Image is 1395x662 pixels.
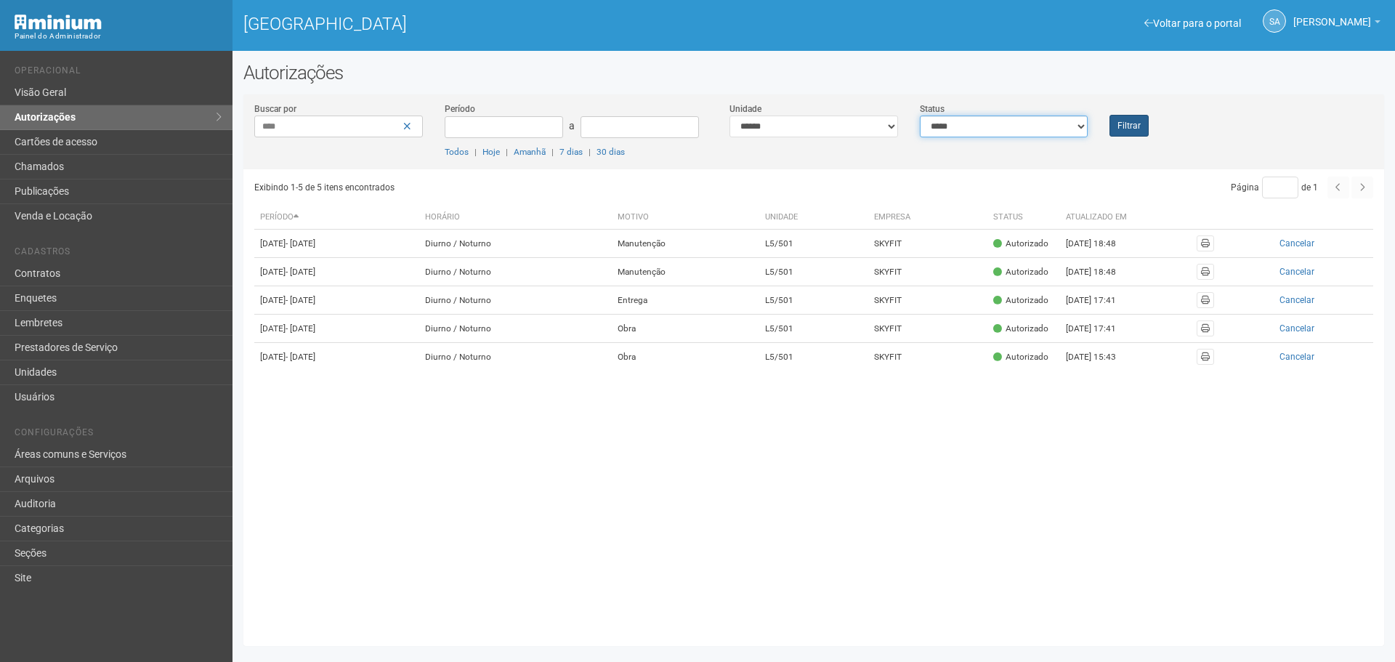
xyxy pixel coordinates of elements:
[419,258,612,286] td: Diurno / Noturno
[254,315,419,343] td: [DATE]
[729,102,761,116] label: Unidade
[993,266,1048,278] div: Autorizado
[419,230,612,258] td: Diurno / Noturno
[286,352,315,362] span: - [DATE]
[551,147,554,157] span: |
[1226,264,1367,280] button: Cancelar
[1226,320,1367,336] button: Cancelar
[254,343,419,371] td: [DATE]
[254,286,419,315] td: [DATE]
[482,147,500,157] a: Hoje
[612,343,759,371] td: Obra
[868,286,987,315] td: SKYFIT
[1231,182,1318,193] span: Página de 1
[15,65,222,81] li: Operacional
[419,286,612,315] td: Diurno / Noturno
[1109,115,1149,137] button: Filtrar
[1226,349,1367,365] button: Cancelar
[759,315,869,343] td: L5/501
[612,315,759,343] td: Obra
[868,230,987,258] td: SKYFIT
[868,206,987,230] th: Empresa
[597,147,625,157] a: 30 dias
[15,30,222,43] div: Painel do Administrador
[286,238,315,249] span: - [DATE]
[1060,230,1140,258] td: [DATE] 18:48
[254,206,419,230] th: Período
[612,230,759,258] td: Manutenção
[1144,17,1241,29] a: Voltar para o portal
[759,286,869,315] td: L5/501
[514,147,546,157] a: Amanhã
[15,15,102,30] img: Minium
[445,147,469,157] a: Todos
[15,427,222,443] li: Configurações
[993,323,1048,335] div: Autorizado
[993,351,1048,363] div: Autorizado
[589,147,591,157] span: |
[1060,286,1140,315] td: [DATE] 17:41
[987,206,1060,230] th: Status
[474,147,477,157] span: |
[419,343,612,371] td: Diurno / Noturno
[1293,2,1371,28] span: Silvio Anjos
[993,294,1048,307] div: Autorizado
[612,206,759,230] th: Motivo
[569,120,575,132] span: a
[612,258,759,286] td: Manutenção
[759,206,869,230] th: Unidade
[1293,18,1380,30] a: [PERSON_NAME]
[868,258,987,286] td: SKYFIT
[920,102,945,116] label: Status
[759,258,869,286] td: L5/501
[254,102,296,116] label: Buscar por
[286,295,315,305] span: - [DATE]
[419,206,612,230] th: Horário
[445,102,475,116] label: Período
[559,147,583,157] a: 7 dias
[759,343,869,371] td: L5/501
[993,238,1048,250] div: Autorizado
[243,15,803,33] h1: [GEOGRAPHIC_DATA]
[759,230,869,258] td: L5/501
[254,230,419,258] td: [DATE]
[1060,315,1140,343] td: [DATE] 17:41
[868,343,987,371] td: SKYFIT
[419,315,612,343] td: Diurno / Noturno
[1226,235,1367,251] button: Cancelar
[1060,206,1140,230] th: Atualizado em
[506,147,508,157] span: |
[243,62,1384,84] h2: Autorizações
[868,315,987,343] td: SKYFIT
[612,286,759,315] td: Entrega
[1263,9,1286,33] a: SA
[1226,292,1367,308] button: Cancelar
[1060,258,1140,286] td: [DATE] 18:48
[286,267,315,277] span: - [DATE]
[1060,343,1140,371] td: [DATE] 15:43
[254,177,809,198] div: Exibindo 1-5 de 5 itens encontrados
[286,323,315,334] span: - [DATE]
[254,258,419,286] td: [DATE]
[15,246,222,262] li: Cadastros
